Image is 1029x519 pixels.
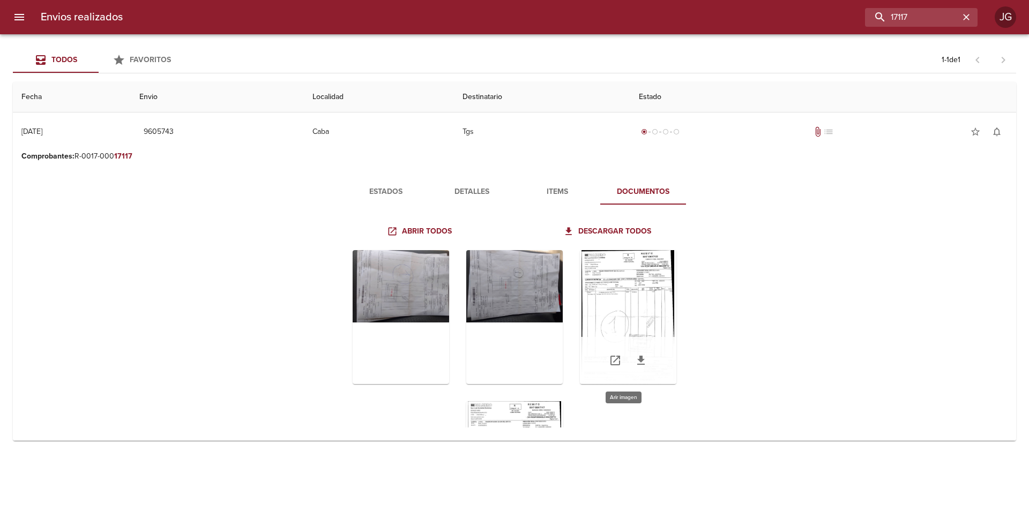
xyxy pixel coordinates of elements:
button: Activar notificaciones [986,121,1008,142]
a: Descargar [628,348,654,373]
a: Abrir todos [385,222,456,242]
table: Tabla de envíos del cliente [13,82,1016,441]
th: Estado [630,82,1016,112]
b: Comprobantes : [21,152,74,161]
span: No tiene pedido asociado [823,126,834,137]
span: radio_button_unchecked [673,129,680,135]
h6: Envios realizados [41,9,123,26]
span: Pagina anterior [965,54,990,65]
span: Todos [51,55,77,64]
div: [DATE] [21,127,42,136]
td: Caba [304,112,453,151]
span: Items [521,185,594,199]
div: Tabs detalle de guia [343,179,686,205]
span: radio_button_checked [641,129,647,135]
div: JG [995,6,1016,28]
div: Arir imagen [466,250,563,384]
span: Documentos [607,185,680,199]
span: Detalles [435,185,508,199]
p: R-0017-000 [21,151,1008,162]
span: Estados [349,185,422,199]
span: Pagina siguiente [990,47,1016,73]
span: notifications_none [991,126,1002,137]
span: radio_button_unchecked [652,129,658,135]
td: Tgs [454,112,630,151]
th: Localidad [304,82,453,112]
span: Abrir todos [389,225,452,238]
span: Tiene documentos adjuntos [812,126,823,137]
span: Descargar todos [565,225,651,238]
span: Favoritos [130,55,171,64]
div: Tabs Envios [13,47,184,73]
th: Fecha [13,82,131,112]
span: star_border [970,126,981,137]
div: Abrir información de usuario [995,6,1016,28]
th: Envio [131,82,304,112]
div: Arir imagen [353,250,449,384]
th: Destinatario [454,82,630,112]
a: Abrir [602,348,628,373]
a: Descargar todos [561,222,655,242]
button: menu [6,4,32,30]
em: 17117 [114,152,132,161]
button: Agregar a favoritos [965,121,986,142]
input: buscar [865,8,959,27]
div: Generado [639,126,682,137]
p: 1 - 1 de 1 [942,55,960,65]
span: radio_button_unchecked [662,129,669,135]
span: 9605743 [144,125,174,139]
button: 9605743 [139,122,178,142]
